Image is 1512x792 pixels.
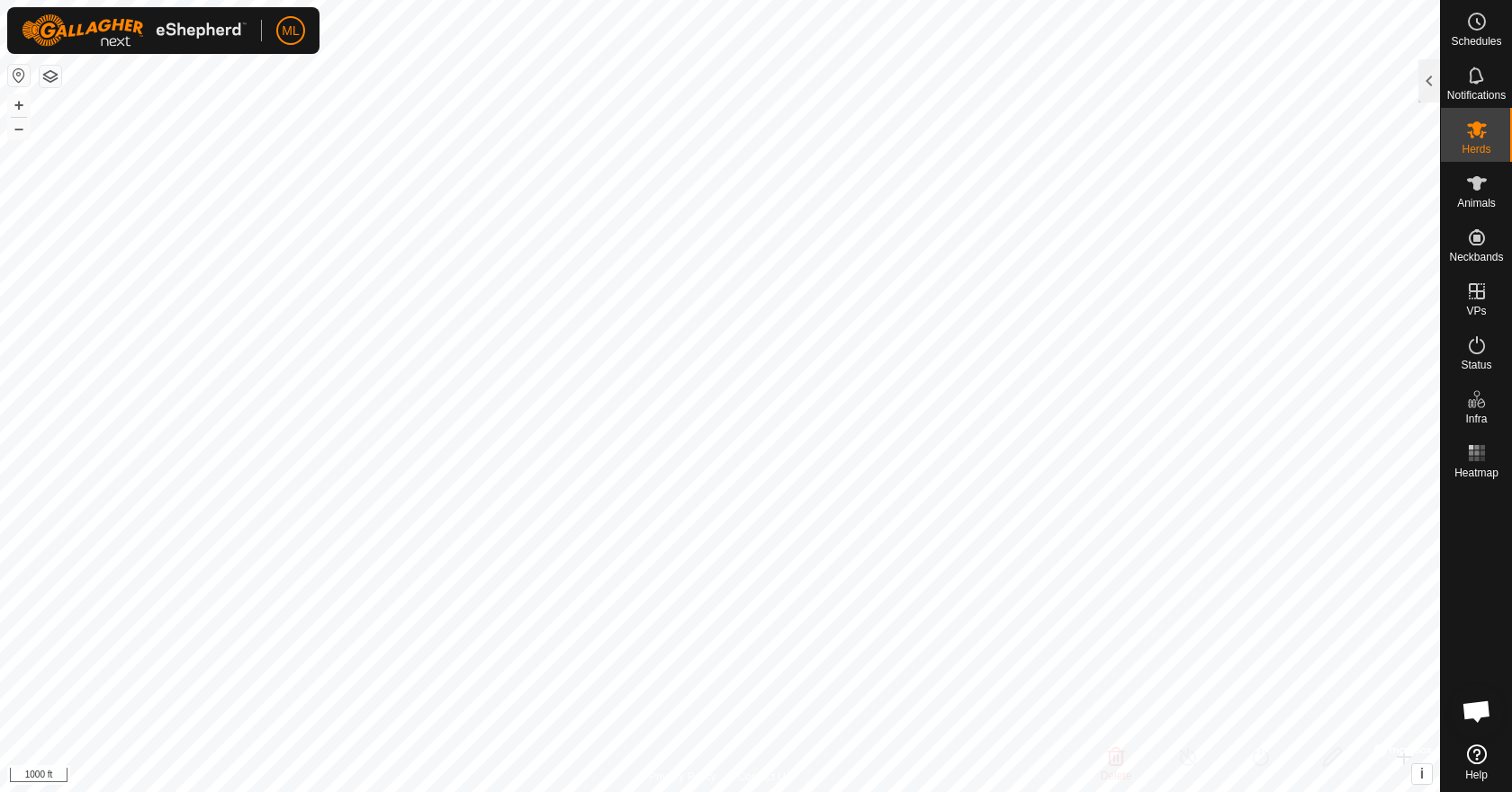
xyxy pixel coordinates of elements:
a: Help [1441,737,1512,788]
span: ML [282,22,299,40]
span: Notifications [1447,90,1506,101]
span: Infra [1465,414,1487,424]
span: Neckbands [1449,252,1503,263]
a: Privacy Policy [649,769,716,785]
span: Herds [1462,144,1490,155]
button: Reset Map [8,65,30,86]
button: i [1412,764,1432,784]
span: i [1420,766,1424,781]
span: Schedules [1451,36,1501,47]
img: Gallagher Logo [22,14,247,47]
a: Contact Us [738,769,791,785]
span: VPs [1466,306,1486,316]
span: Heatmap [1454,467,1498,478]
button: Map Layers [40,66,61,87]
div: Open chat [1450,684,1504,738]
button: – [8,118,30,139]
span: Animals [1457,198,1496,209]
span: Status [1461,360,1491,370]
button: + [8,94,30,116]
span: Help [1465,770,1488,780]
